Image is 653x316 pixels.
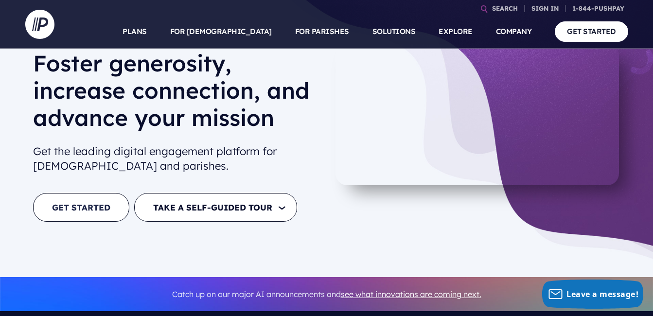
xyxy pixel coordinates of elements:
a: FOR [DEMOGRAPHIC_DATA] [170,15,272,49]
a: COMPANY [496,15,532,49]
a: FOR PARISHES [295,15,349,49]
p: Catch up on our major AI announcements and [33,283,620,305]
button: TAKE A SELF-GUIDED TOUR [134,193,297,222]
a: SOLUTIONS [372,15,416,49]
button: Leave a message! [542,280,643,309]
a: see what innovations are coming next. [341,289,481,299]
a: PLANS [123,15,147,49]
span: Leave a message! [566,289,638,299]
h1: Foster generosity, increase connection, and advance your mission [33,50,319,139]
a: EXPLORE [439,15,473,49]
a: GET STARTED [555,21,628,41]
h2: Get the leading digital engagement platform for [DEMOGRAPHIC_DATA] and parishes. [33,140,319,178]
a: GET STARTED [33,193,129,222]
